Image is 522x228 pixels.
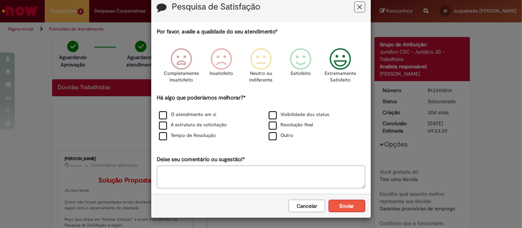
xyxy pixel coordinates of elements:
[282,43,319,93] div: Satisfeito
[242,43,280,93] div: Neutro ou indiferente
[325,70,356,84] p: Extremamente Satisfeito
[157,94,365,141] div: Há algo que poderíamos melhorar?*
[322,43,359,93] div: Extremamente Satisfeito
[289,200,325,212] button: Cancelar
[164,70,199,84] p: Completamente Insatisfeito
[159,111,216,118] label: O atendimento em si
[269,111,329,118] label: Visibilidade dos status
[329,200,365,212] button: Enviar
[157,28,278,36] label: Por favor, avalie a qualidade do seu atendimento*
[290,70,311,77] p: Satisfeito
[172,2,260,12] label: Pesquisa de Satisfação
[157,156,245,163] label: Deixe seu comentário ou sugestão!*
[269,122,313,129] label: Resolução final
[163,43,200,93] div: Completamente Insatisfeito
[159,122,227,129] label: A estrutura da solicitação
[269,132,293,139] label: Outro
[159,132,216,139] label: Tempo de Resolução
[203,43,240,93] div: Insatisfeito
[210,70,233,77] p: Insatisfeito
[248,70,274,84] p: Neutro ou indiferente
